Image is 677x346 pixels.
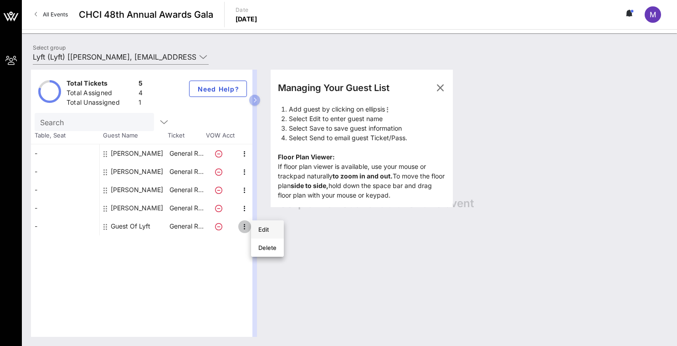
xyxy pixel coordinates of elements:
[138,88,143,100] div: 4
[111,181,163,199] div: Courtney Temple
[31,144,99,163] div: -
[236,5,257,15] p: Date
[333,172,393,180] strong: to zoom in and out.
[168,144,205,163] p: General R…
[197,85,239,93] span: Need Help?
[278,81,390,95] div: Managing Your Guest List
[168,181,205,199] p: General R…
[138,79,143,90] div: 5
[204,131,236,140] span: VOW Acct
[271,70,453,207] div: If floor plan viewer is available, use your mouse or trackpad naturally To move the floor plan ho...
[189,81,247,97] button: Need Help?
[31,199,99,217] div: -
[111,199,163,217] div: Jamie Pascal
[29,7,73,22] a: All Events
[645,6,661,23] div: M
[111,163,163,181] div: Arielle Maffei
[168,131,204,140] span: Ticket
[258,244,277,251] div: Delete
[43,11,68,18] span: All Events
[278,153,335,161] b: Floor Plan Viewer:
[111,144,163,163] div: Allison Cullin
[138,98,143,109] div: 1
[31,181,99,199] div: -
[168,163,205,181] p: General R…
[289,114,446,123] li: Select Edit to enter guest name
[31,131,99,140] span: Table, Seat
[168,217,205,235] p: General R…
[31,217,99,235] div: -
[289,104,446,114] li: Add guest by clicking on ellipsis
[289,133,446,142] li: Select Send to email guest Ticket/Pass.
[650,10,656,19] span: M
[79,8,213,21] span: CHCI 48th Annual Awards Gala
[31,163,99,181] div: -
[168,199,205,217] p: General R…
[236,15,257,24] p: [DATE]
[291,182,328,189] strong: side to side,
[67,88,135,100] div: Total Assigned
[289,123,446,133] li: Select Save to save guest information
[99,131,168,140] span: Guest Name
[258,226,277,233] div: Edit
[67,79,135,90] div: Total Tickets
[67,98,135,109] div: Total Unassigned
[33,44,66,51] label: Select group
[111,217,150,235] div: Guest Of Lyft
